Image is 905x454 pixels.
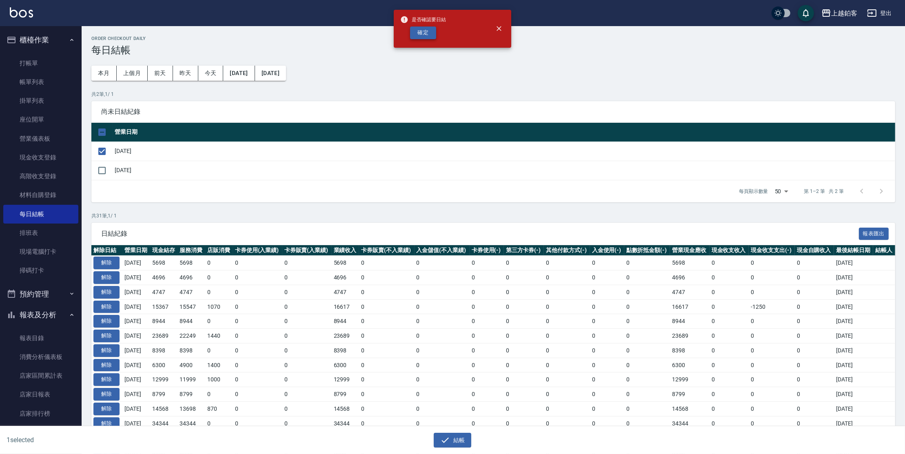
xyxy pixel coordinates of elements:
[332,245,359,256] th: 業績收入
[624,387,670,402] td: 0
[233,245,282,256] th: 卡券使用(入業績)
[93,286,120,299] button: 解除
[93,330,120,342] button: 解除
[749,314,795,329] td: 0
[544,270,590,285] td: 0
[359,372,414,387] td: 0
[798,5,814,21] button: save
[93,388,120,401] button: 解除
[91,245,122,256] th: 解除日結
[93,373,120,386] button: 解除
[93,417,120,430] button: 解除
[177,256,205,270] td: 5698
[177,285,205,299] td: 4747
[590,401,624,416] td: 0
[795,245,834,256] th: 現金自購收入
[749,358,795,372] td: 0
[3,261,78,280] a: 掃碼打卡
[544,372,590,387] td: 0
[122,314,150,329] td: [DATE]
[504,256,544,270] td: 0
[10,7,33,18] img: Logo
[624,314,670,329] td: 0
[710,372,749,387] td: 0
[3,385,78,404] a: 店家日報表
[710,358,749,372] td: 0
[93,315,120,328] button: 解除
[504,245,544,256] th: 第三方卡券(-)
[150,401,178,416] td: 14568
[205,358,233,372] td: 1400
[282,387,332,402] td: 0
[3,73,78,91] a: 帳單列表
[332,372,359,387] td: 12999
[415,358,470,372] td: 0
[177,329,205,343] td: 22249
[233,416,282,431] td: 0
[359,358,414,372] td: 0
[3,205,78,224] a: 每日結帳
[504,329,544,343] td: 0
[332,270,359,285] td: 4696
[470,372,504,387] td: 0
[795,387,834,402] td: 0
[590,270,624,285] td: 0
[415,372,470,387] td: 0
[470,401,504,416] td: 0
[282,372,332,387] td: 0
[818,5,861,22] button: 上越鉑客
[749,329,795,343] td: 0
[93,403,120,415] button: 解除
[177,314,205,329] td: 8944
[415,401,470,416] td: 0
[795,401,834,416] td: 0
[122,270,150,285] td: [DATE]
[93,344,120,357] button: 解除
[544,256,590,270] td: 0
[150,387,178,402] td: 8799
[670,314,709,329] td: 8944
[670,358,709,372] td: 6300
[177,416,205,431] td: 34344
[150,270,178,285] td: 4696
[490,20,508,38] button: close
[282,401,332,416] td: 0
[834,387,873,402] td: [DATE]
[233,343,282,358] td: 0
[3,54,78,73] a: 打帳單
[834,358,873,372] td: [DATE]
[205,416,233,431] td: 0
[544,387,590,402] td: 0
[795,343,834,358] td: 0
[590,387,624,402] td: 0
[233,329,282,343] td: 0
[3,129,78,148] a: 營業儀表板
[470,256,504,270] td: 0
[282,343,332,358] td: 0
[282,285,332,299] td: 0
[177,372,205,387] td: 11999
[332,343,359,358] td: 8398
[282,314,332,329] td: 0
[834,299,873,314] td: [DATE]
[710,270,749,285] td: 0
[113,161,895,180] td: [DATE]
[205,372,233,387] td: 1000
[113,142,895,161] td: [DATE]
[544,358,590,372] td: 0
[415,256,470,270] td: 0
[470,358,504,372] td: 0
[544,329,590,343] td: 0
[332,299,359,314] td: 16617
[859,229,889,237] a: 報表匯出
[91,212,895,219] p: 共 31 筆, 1 / 1
[710,401,749,416] td: 0
[749,270,795,285] td: 0
[122,372,150,387] td: [DATE]
[233,270,282,285] td: 0
[332,314,359,329] td: 8944
[470,343,504,358] td: 0
[3,242,78,261] a: 現場電腦打卡
[590,299,624,314] td: 0
[359,256,414,270] td: 0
